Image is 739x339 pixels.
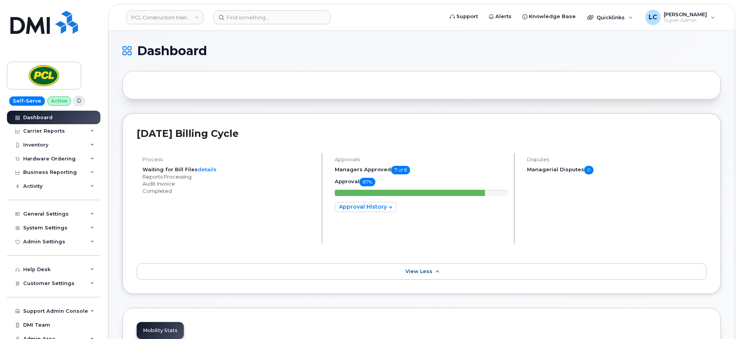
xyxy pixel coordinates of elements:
h5: Approval [335,178,507,186]
h4: Disputes [527,157,707,162]
h4: Approvals [335,157,507,162]
li: Waiting for Bill Files [142,166,315,173]
span: Dashboard [137,45,207,57]
span: 7 of 8 [391,166,410,174]
h5: Managerial Disputes [527,166,707,174]
h5: Managers Approved [335,166,507,174]
span: View Less [405,268,432,274]
li: Reports Processing [142,173,315,180]
span: 87% [359,178,375,186]
li: Completed [142,187,315,195]
h4: Process [142,157,315,162]
li: Audit Invoice [142,180,315,187]
a: Approval History [335,202,396,212]
h2: [DATE] Billing Cycle [137,128,707,139]
a: details [198,166,217,172]
span: 0 [584,166,593,174]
